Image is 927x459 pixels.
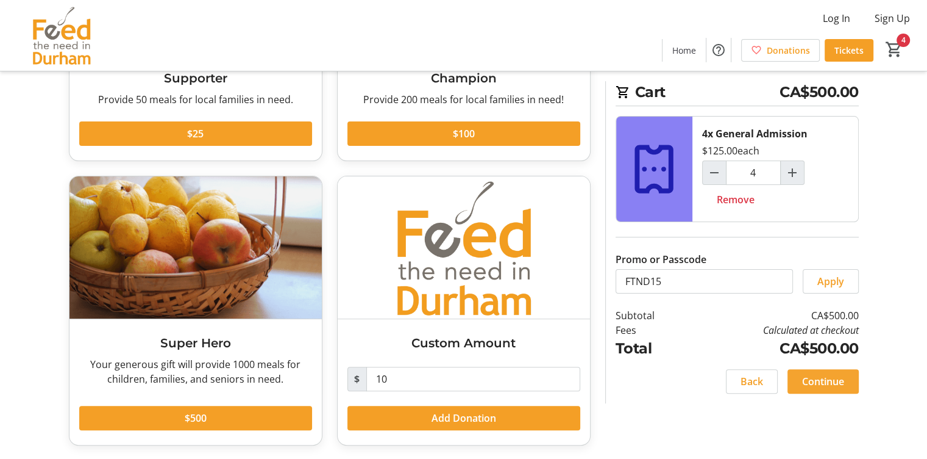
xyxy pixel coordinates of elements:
h3: Champion [347,69,580,87]
img: Feed the Need in Durham's Logo [7,5,116,66]
div: 4x General Admission [702,126,808,141]
button: Decrement by one [703,161,726,184]
td: CA$500.00 [686,308,858,323]
span: Remove [717,192,755,207]
h2: Cart [616,81,859,106]
img: Super Hero [69,176,322,319]
h3: Custom Amount [347,334,580,352]
span: Donations [767,44,810,57]
span: Tickets [834,44,864,57]
span: Sign Up [875,11,910,26]
button: Back [726,369,778,394]
span: Apply [817,274,844,289]
span: Add Donation [432,411,496,425]
button: Cart [883,38,905,60]
h3: Supporter [79,69,312,87]
button: Help [706,38,731,62]
h3: Super Hero [79,334,312,352]
span: $25 [187,126,204,141]
div: Your generous gift will provide 1000 meals for children, families, and seniors in need. [79,357,312,386]
td: Total [616,338,686,360]
td: Calculated at checkout [686,323,858,338]
div: $125.00 each [702,143,759,158]
span: Continue [802,374,844,389]
span: Back [741,374,763,389]
button: Add Donation [347,406,580,430]
span: CA$500.00 [780,81,859,103]
span: $100 [453,126,475,141]
span: Home [672,44,696,57]
div: Provide 50 meals for local families in need. [79,92,312,107]
a: Donations [741,39,820,62]
span: $500 [185,411,207,425]
button: $100 [347,121,580,146]
td: CA$500.00 [686,338,858,360]
a: Home [662,39,706,62]
label: Promo or Passcode [616,252,706,267]
button: Sign Up [865,9,920,28]
button: $25 [79,121,312,146]
input: Donation Amount [366,367,580,391]
input: General Admission Quantity [726,161,781,185]
span: Log In [823,11,850,26]
button: Log In [813,9,860,28]
td: Subtotal [616,308,686,323]
input: Enter promo or passcode [616,269,793,294]
button: Remove [702,187,769,212]
button: $500 [79,406,312,430]
div: Provide 200 meals for local families in need! [347,92,580,107]
button: Apply [803,269,859,294]
span: $ [347,367,367,391]
td: Fees [616,323,686,338]
button: Increment by one [781,161,804,184]
button: Continue [787,369,859,394]
a: Tickets [825,39,873,62]
img: Custom Amount [338,176,590,319]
